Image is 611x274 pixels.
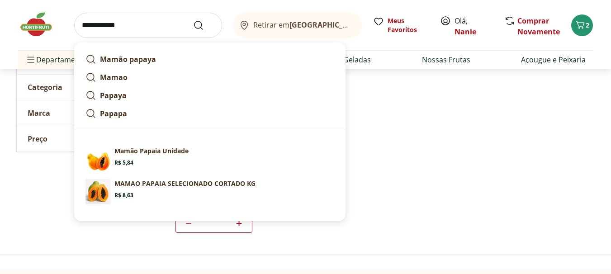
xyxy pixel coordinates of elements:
strong: Papapa [100,109,127,118]
input: search [74,13,222,38]
a: Comprar Novamente [517,16,560,37]
span: Departamentos [25,49,90,71]
span: Meus Favoritos [388,16,429,34]
button: Menu [25,49,36,71]
span: Olá, [455,15,495,37]
p: MAMAO PAPAIA SELECIONADO CORTADO KG [114,179,256,188]
a: Meus Favoritos [373,16,429,34]
a: Mamão Papaia UnidadeMamão Papaia UnidadeR$ 5,84 [82,143,338,175]
span: Preço [28,134,47,143]
strong: Mamão papaya [100,54,156,64]
span: Retirar em [253,21,353,29]
img: Hortifruti [18,11,63,38]
a: Papapa [82,104,338,123]
span: 2 [586,21,589,29]
span: Categoria [28,83,62,92]
p: Mamão Papaia Unidade [114,146,189,156]
button: Carrinho [571,14,593,36]
a: Mamão Papaia Selecionado CortadoMAMAO PAPAIA SELECIONADO CORTADO KGR$ 8,63 [82,175,338,208]
strong: Papaya [100,90,127,100]
b: [GEOGRAPHIC_DATA]/[GEOGRAPHIC_DATA] [289,20,442,30]
a: Papaya [82,86,338,104]
a: Açougue e Peixaria [521,54,586,65]
button: Retirar em[GEOGRAPHIC_DATA]/[GEOGRAPHIC_DATA] [233,13,362,38]
span: R$ 5,84 [114,159,133,166]
span: R$ 8,63 [114,192,133,199]
button: Categoria [17,75,152,100]
a: Mamão papaya [82,50,338,68]
img: Mamão Papaia Unidade [85,146,111,172]
span: Marca [28,109,50,118]
button: Marca [17,100,152,126]
a: Nossas Frutas [422,54,470,65]
button: Submit Search [193,20,215,31]
a: Mamao [82,68,338,86]
img: Mamão Papaia Selecionado Cortado [85,179,111,204]
strong: Mamao [100,72,128,82]
button: Preço [17,126,152,151]
a: Nanie [455,27,476,37]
